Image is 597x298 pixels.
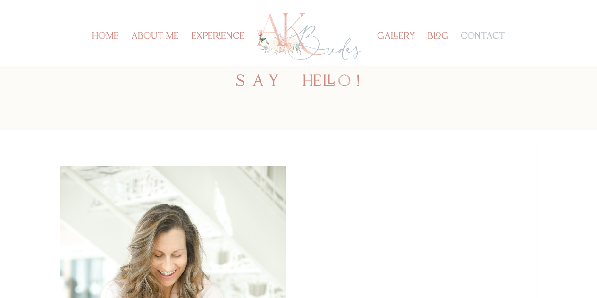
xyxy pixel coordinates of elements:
[255,10,365,63] img: Los Angeles Wedding Planner - AK Brides
[461,33,505,66] a: contact
[377,33,415,66] a: gallery
[428,33,448,66] a: blog
[131,33,179,66] a: about me
[92,33,119,66] a: home
[60,74,538,94] h2: say hello!
[191,33,244,66] a: experience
